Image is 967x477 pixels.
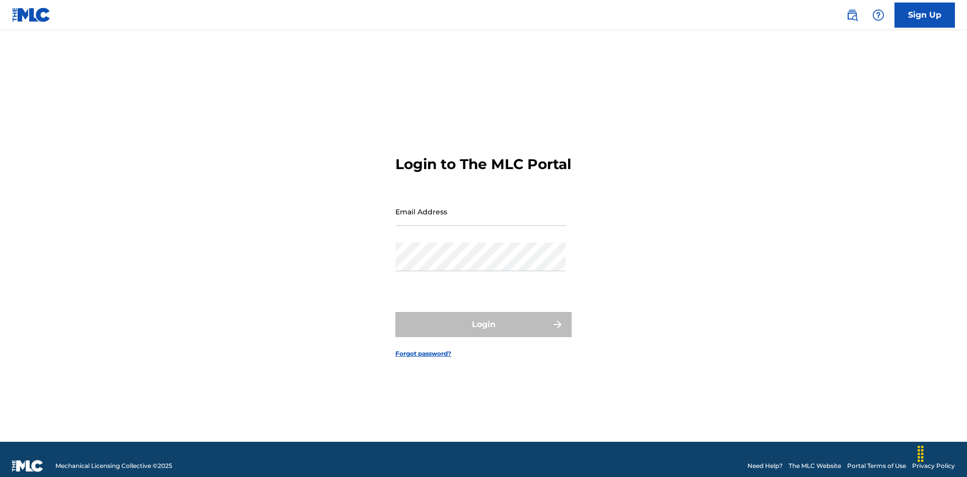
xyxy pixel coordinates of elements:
img: logo [12,460,43,472]
iframe: Chat Widget [917,429,967,477]
span: Mechanical Licensing Collective © 2025 [55,461,172,470]
a: Privacy Policy [912,461,955,470]
a: Portal Terms of Use [847,461,906,470]
a: Need Help? [747,461,783,470]
div: Help [868,5,888,25]
a: Sign Up [894,3,955,28]
div: Drag [913,439,929,469]
a: Forgot password? [395,349,451,358]
a: The MLC Website [789,461,841,470]
img: MLC Logo [12,8,51,22]
h3: Login to The MLC Portal [395,155,571,173]
img: search [846,9,858,21]
a: Public Search [842,5,862,25]
img: help [872,9,884,21]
